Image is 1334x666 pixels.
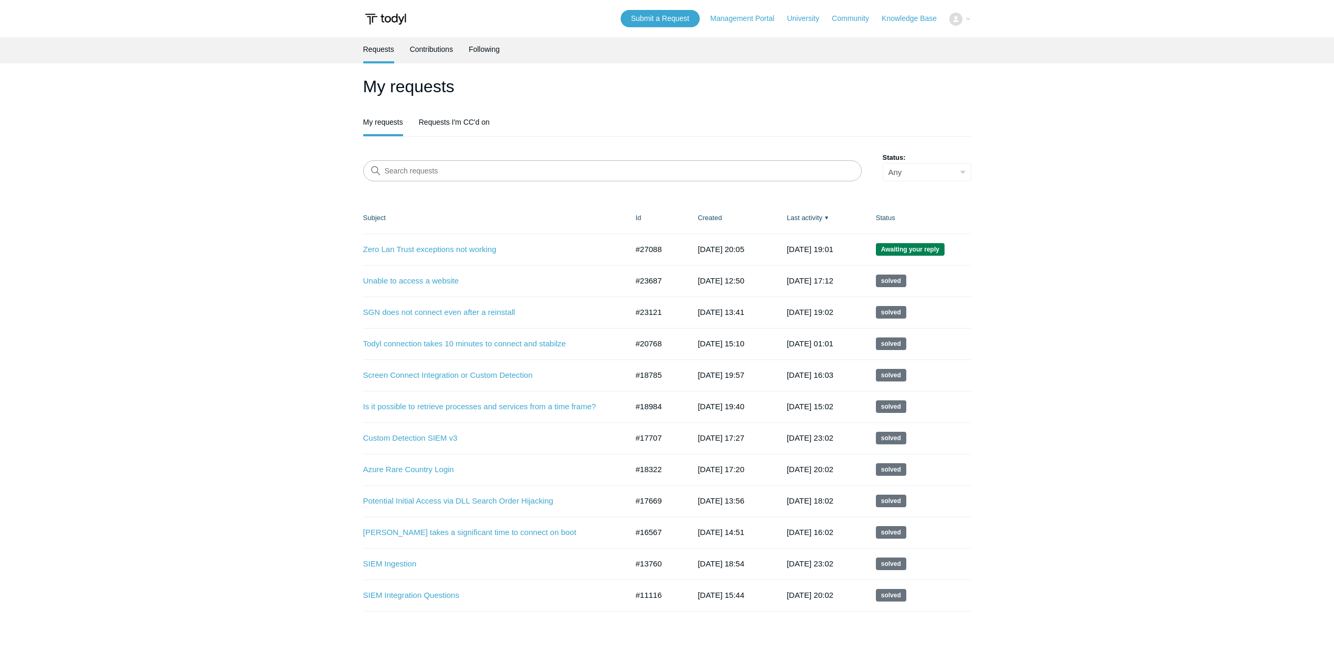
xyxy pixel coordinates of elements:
span: This request has been solved [876,306,906,319]
td: #18785 [625,359,688,391]
a: Screen Connect Integration or Custom Detection [363,369,612,381]
time: 2024-07-10T19:57:56+00:00 [698,370,744,379]
td: #20768 [625,328,688,359]
time: 2025-03-19T12:50:44+00:00 [698,276,744,285]
a: Zero Lan Trust exceptions not working [363,244,612,256]
span: This request has been solved [876,337,906,350]
span: This request has been solved [876,369,906,381]
a: [PERSON_NAME] takes a significant time to connect on boot [363,527,612,539]
a: SIEM Integration Questions [363,589,612,602]
time: 2024-10-16T15:10:49+00:00 [698,339,744,348]
a: Knowledge Base [882,13,947,24]
a: Requests [363,37,394,61]
time: 2023-12-11T23:02:56+00:00 [787,559,833,568]
span: This request has been solved [876,275,906,287]
a: SIEM Ingestion [363,558,612,570]
a: Is it possible to retrieve processes and services from a time frame? [363,401,612,413]
time: 2024-06-04T18:02:44+00:00 [787,496,833,505]
input: Search requests [363,160,862,181]
time: 2025-08-06T20:05:34+00:00 [698,245,744,254]
time: 2023-06-22T15:44:23+00:00 [698,591,744,599]
a: Contributions [410,37,453,61]
th: Status [865,202,971,234]
a: Custom Detection SIEM v3 [363,432,612,444]
time: 2024-06-12T17:20:34+00:00 [698,465,744,474]
a: Requests I'm CC'd on [419,110,490,134]
time: 2024-07-19T19:40:31+00:00 [698,402,744,411]
a: Submit a Request [621,10,700,27]
a: Community [832,13,880,24]
span: This request has been solved [876,526,906,539]
time: 2023-07-13T20:02:22+00:00 [787,591,833,599]
a: Management Portal [710,13,785,24]
time: 2024-05-14T17:27:23+00:00 [698,433,744,442]
time: 2023-11-08T18:54:54+00:00 [698,559,744,568]
td: #18984 [625,391,688,422]
a: Azure Rare Country Login [363,464,612,476]
time: 2024-05-13T13:56:27+00:00 [698,496,744,505]
time: 2024-05-01T16:02:31+00:00 [787,528,833,537]
a: Last activity▼ [787,214,822,222]
time: 2024-07-28T23:02:17+00:00 [787,433,833,442]
span: This request has been solved [876,589,906,602]
td: #17707 [625,422,688,454]
td: #11116 [625,580,688,611]
time: 2025-03-13T19:02:33+00:00 [787,308,833,316]
a: Unable to access a website [363,275,612,287]
span: This request has been solved [876,400,906,413]
span: This request has been solved [876,432,906,444]
td: #18322 [625,454,688,485]
span: ▼ [824,214,829,222]
a: Following [469,37,500,61]
img: Todyl Support Center Help Center home page [363,9,408,29]
label: Status: [883,152,971,163]
time: 2025-02-21T13:41:17+00:00 [698,308,744,316]
span: This request has been solved [876,558,906,570]
time: 2024-03-20T14:51:05+00:00 [698,528,744,537]
td: #27088 [625,234,688,265]
time: 2024-08-11T15:02:14+00:00 [787,402,833,411]
a: University [787,13,829,24]
a: Todyl connection takes 10 minutes to connect and stabilze [363,338,612,350]
time: 2024-07-11T20:02:41+00:00 [787,465,833,474]
time: 2024-08-15T16:03:05+00:00 [787,370,833,379]
td: #16567 [625,517,688,548]
td: #17669 [625,485,688,517]
a: SGN does not connect even after a reinstall [363,307,612,319]
td: #23121 [625,297,688,328]
a: My requests [363,110,403,134]
span: This request has been solved [876,463,906,476]
time: 2025-08-13T19:01:57+00:00 [787,245,833,254]
td: #23687 [625,265,688,297]
span: We are waiting for you to respond [876,243,945,256]
th: Id [625,202,688,234]
a: Potential Initial Access via DLL Search Order Hijacking [363,495,612,507]
th: Subject [363,202,625,234]
a: Created [698,214,722,222]
h1: My requests [363,74,971,99]
time: 2025-04-09T17:12:01+00:00 [787,276,833,285]
span: This request has been solved [876,495,906,507]
td: #13760 [625,548,688,580]
time: 2024-11-22T01:01:59+00:00 [787,339,833,348]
